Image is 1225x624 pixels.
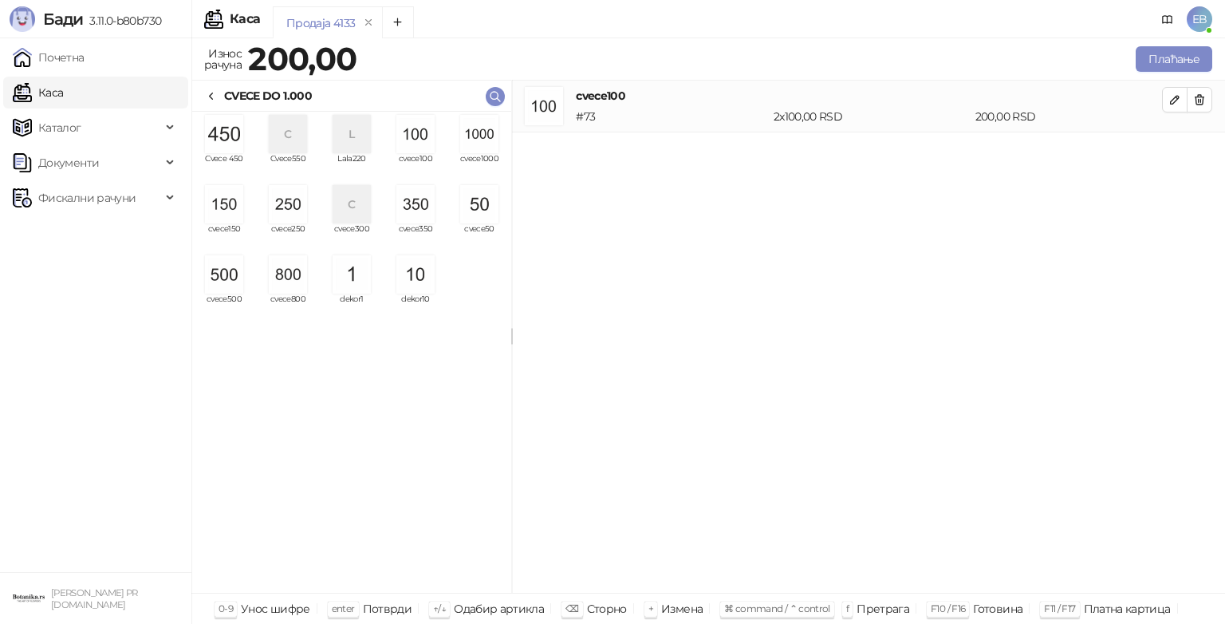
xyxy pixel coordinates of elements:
[433,602,446,614] span: ↑/↓
[382,6,414,38] button: Add tab
[230,13,260,26] div: Каса
[333,185,371,223] div: C
[972,108,1165,125] div: 200,00 RSD
[269,185,307,223] img: Slika
[38,112,81,144] span: Каталог
[857,598,909,619] div: Претрага
[199,155,250,179] span: Cvece 450
[661,598,703,619] div: Измена
[454,598,544,619] div: Одабир артикла
[333,115,371,153] div: L
[931,602,965,614] span: F10 / F16
[454,225,505,249] span: cvece50
[326,295,377,319] span: dekor1
[390,295,441,319] span: dekor10
[43,10,83,29] span: Бади
[205,185,243,223] img: Slika
[587,598,627,619] div: Сторно
[269,255,307,294] img: Slika
[51,587,138,610] small: [PERSON_NAME] PR [DOMAIN_NAME]
[224,87,312,105] div: CVECE DO 1.000
[262,225,313,249] span: cvece250
[396,255,435,294] img: Slika
[38,182,136,214] span: Фискални рачуни
[1155,6,1180,32] a: Документација
[201,43,245,75] div: Износ рачуна
[192,112,511,593] div: grid
[262,295,313,319] span: cvece800
[576,87,1162,105] h4: cvece100
[241,598,310,619] div: Унос шифре
[358,16,379,30] button: remove
[83,14,161,28] span: 3.11.0-b80b730
[10,6,35,32] img: Logo
[13,77,63,109] a: Каса
[219,602,233,614] span: 0-9
[390,155,441,179] span: cvece100
[396,115,435,153] img: Slika
[248,39,356,78] strong: 200,00
[724,602,830,614] span: ⌘ command / ⌃ control
[1187,6,1212,32] span: EB
[199,295,250,319] span: cvece500
[332,602,355,614] span: enter
[269,115,307,153] div: C
[205,255,243,294] img: Slika
[333,255,371,294] img: Slika
[390,225,441,249] span: cvece350
[363,598,412,619] div: Потврди
[13,583,45,614] img: 64x64-companyLogo-0e2e8aaa-0bd2-431b-8613-6e3c65811325.png
[1136,46,1212,72] button: Плаћање
[846,602,849,614] span: f
[973,598,1022,619] div: Готовина
[565,602,578,614] span: ⌫
[573,108,770,125] div: # 73
[1084,598,1171,619] div: Платна картица
[770,108,972,125] div: 2 x 100,00 RSD
[326,155,377,179] span: Lala220
[1044,602,1075,614] span: F11 / F17
[199,225,250,249] span: cvece150
[205,115,243,153] img: Slika
[460,115,498,153] img: Slika
[286,14,355,32] div: Продаја 4133
[648,602,653,614] span: +
[326,225,377,249] span: cvece300
[262,155,313,179] span: Cvece550
[460,185,498,223] img: Slika
[13,41,85,73] a: Почетна
[454,155,505,179] span: cvece1000
[38,147,99,179] span: Документи
[396,185,435,223] img: Slika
